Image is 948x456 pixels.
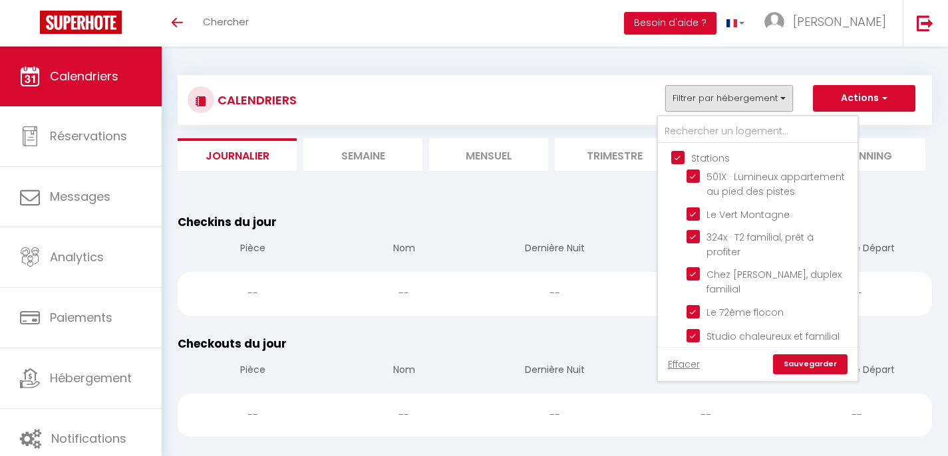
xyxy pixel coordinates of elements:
img: logout [917,15,933,31]
th: Nom [329,352,480,390]
button: Filtrer par hébergement [665,85,793,112]
span: Réservations [50,128,127,144]
div: -- [480,394,631,437]
button: Actions [813,85,915,112]
span: Notifications [51,430,126,447]
span: 324x · T2 familial, prêt à profiter [707,231,814,259]
li: Journalier [178,138,297,171]
div: -- [781,394,932,437]
span: Messages [50,188,110,205]
th: Pièce [178,231,329,269]
div: -- [480,272,631,315]
li: Mensuel [429,138,548,171]
th: Heure D'arrivée [630,231,781,269]
span: Hébergement [50,370,132,386]
th: Dernière Nuit [480,352,631,390]
div: -- [329,272,480,315]
span: Checkouts du jour [178,336,287,352]
span: Analytics [50,249,104,265]
input: Rechercher un logement... [658,120,858,144]
img: Super Booking [40,11,122,34]
h3: CALENDRIERS [214,85,297,115]
div: -- [329,394,480,437]
span: 501X · Lumineux appartement au pied des pistes [707,170,845,198]
span: Calendriers [50,68,118,84]
span: Studio chaleureux et familial [707,330,840,343]
button: Besoin d'aide ? [624,12,716,35]
th: Pièce [178,352,329,390]
li: Trimestre [555,138,674,171]
span: Chercher [203,15,249,29]
li: Semaine [303,138,422,171]
th: Heure D'arrivée [630,352,781,390]
span: [PERSON_NAME] [793,13,886,30]
th: Dernière Nuit [480,231,631,269]
a: Effacer [668,357,700,372]
span: Chez [PERSON_NAME], duplex familial [707,268,842,296]
div: Filtrer par hébergement [657,115,859,382]
div: -- [630,272,781,315]
li: Planning [806,138,925,171]
div: -- [178,272,329,315]
img: ... [764,12,784,32]
div: -- [630,394,781,437]
span: Checkins du jour [178,214,277,230]
th: Nom [329,231,480,269]
a: Sauvegarder [773,354,848,374]
span: Paiements [50,309,112,326]
div: -- [178,394,329,437]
